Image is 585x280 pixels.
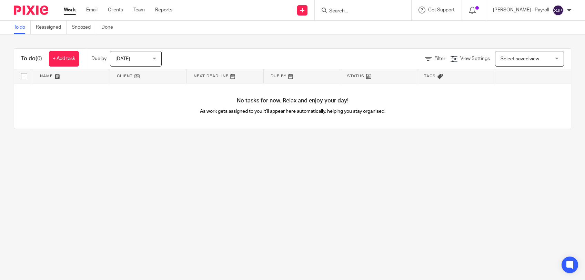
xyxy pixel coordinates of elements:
[36,56,42,61] span: (0)
[428,8,455,12] span: Get Support
[115,57,130,61] span: [DATE]
[329,8,391,14] input: Search
[493,7,549,13] p: [PERSON_NAME] - Payroll
[133,7,145,13] a: Team
[36,21,67,34] a: Reassigned
[91,55,107,62] p: Due by
[108,7,123,13] a: Clients
[14,97,571,104] h4: No tasks for now. Relax and enjoy your day!
[153,108,432,115] p: As work gets assigned to you it'll appear here automatically, helping you stay organised.
[64,7,76,13] a: Work
[14,21,31,34] a: To do
[72,21,96,34] a: Snoozed
[553,5,564,16] img: svg%3E
[49,51,79,67] a: + Add task
[460,56,490,61] span: View Settings
[434,56,445,61] span: Filter
[86,7,98,13] a: Email
[424,74,436,78] span: Tags
[155,7,172,13] a: Reports
[101,21,118,34] a: Done
[14,6,48,15] img: Pixie
[501,57,539,61] span: Select saved view
[21,55,42,62] h1: To do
